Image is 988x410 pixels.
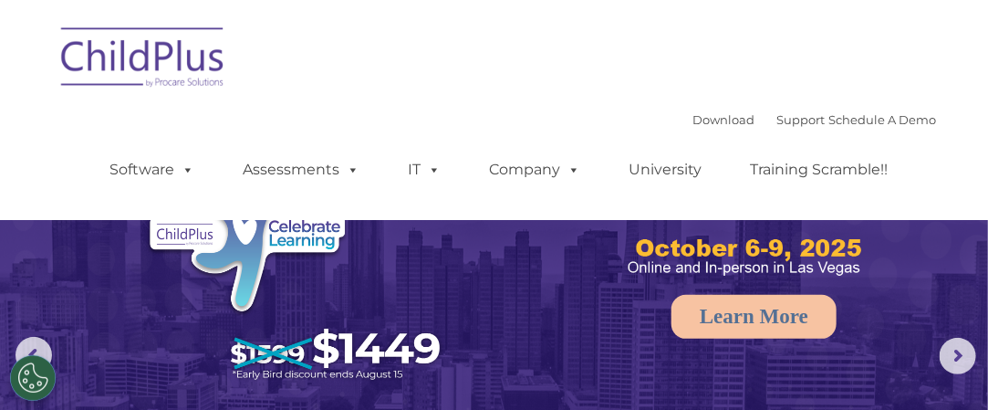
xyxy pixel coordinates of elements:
a: University [611,152,721,188]
img: ChildPlus by Procare Solutions [52,15,234,106]
a: Company [472,152,599,188]
a: Software [92,152,213,188]
a: IT [390,152,460,188]
font: | [693,112,937,127]
a: Schedule A Demo [829,112,937,127]
a: Assessments [225,152,379,188]
a: Training Scramble!! [733,152,907,188]
a: Download [693,112,755,127]
button: Cookies Settings [10,355,56,401]
a: Support [777,112,826,127]
a: Learn More [671,295,837,339]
